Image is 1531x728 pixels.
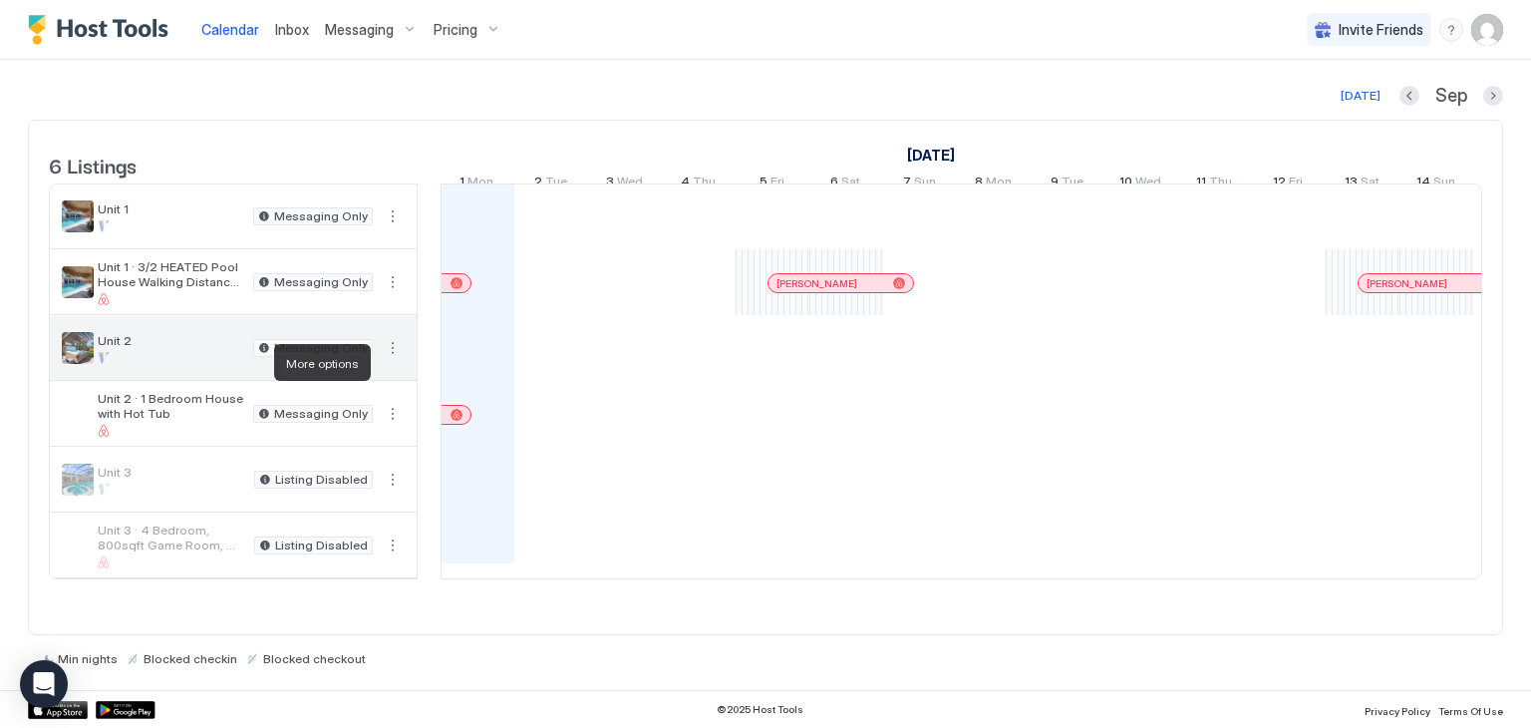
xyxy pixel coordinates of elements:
span: Tue [545,174,567,194]
span: Fri [770,174,784,194]
span: 5 [760,174,767,194]
span: Wed [617,174,643,194]
span: Unit 1 [98,201,245,216]
span: [PERSON_NAME] [776,277,857,290]
span: Min nights [58,651,118,666]
a: September 9, 2025 [1046,170,1088,198]
a: September 1, 2025 [902,141,960,170]
span: 9 [1051,174,1059,194]
span: Unit 3 [98,465,246,480]
button: Next month [1483,86,1503,106]
a: September 11, 2025 [1191,170,1237,198]
div: listing image [62,332,94,364]
a: Google Play Store [96,701,155,719]
div: Open Intercom Messenger [20,660,68,708]
span: 4 [681,174,690,194]
span: 7 [903,174,911,194]
div: User profile [1471,14,1503,46]
a: September 10, 2025 [1114,170,1166,198]
button: More options [381,336,405,360]
button: More options [381,468,405,492]
span: Messaging [325,21,394,39]
span: Thu [1209,174,1232,194]
a: App Store [28,701,88,719]
a: Privacy Policy [1365,699,1430,720]
span: Privacy Policy [1365,705,1430,717]
div: menu [381,402,405,426]
a: September 7, 2025 [898,170,941,198]
div: listing image [62,530,94,561]
span: Unit 1 · 3/2 HEATED Pool House Walking Distance to Beach [98,259,245,289]
span: Sun [1433,174,1455,194]
span: Mon [986,174,1012,194]
span: Pricing [434,21,477,39]
span: 14 [1416,174,1430,194]
span: 13 [1345,174,1358,194]
span: Wed [1135,174,1161,194]
span: Blocked checkout [263,651,366,666]
span: Inbox [275,21,309,38]
button: More options [381,402,405,426]
div: [DATE] [1341,87,1380,105]
a: September 4, 2025 [676,170,721,198]
a: Calendar [201,19,259,40]
span: Unit 2 · 1 Bedroom House with Hot Tub [98,391,245,421]
span: Calendar [201,21,259,38]
span: Tue [1062,174,1083,194]
span: 2 [534,174,542,194]
span: 1 [459,174,464,194]
span: Unit 2 [98,333,245,348]
span: Unit 3 · 4 Bedroom, 800sqft Game Room, Large Pool, Hot Tub [98,523,246,552]
div: listing image [62,464,94,496]
a: September 12, 2025 [1268,170,1308,198]
button: More options [381,204,405,228]
a: Terms Of Use [1438,699,1503,720]
a: September 3, 2025 [601,170,648,198]
div: menu [1439,18,1463,42]
span: Blocked checkin [144,651,237,666]
button: More options [381,270,405,294]
div: listing image [62,398,94,430]
span: Terms Of Use [1438,705,1503,717]
button: More options [381,534,405,557]
span: 3 [606,174,614,194]
a: September 14, 2025 [1411,170,1460,198]
span: 6 [830,174,838,194]
div: menu [381,204,405,228]
div: listing image [62,266,94,298]
span: Sun [914,174,936,194]
button: Previous month [1399,86,1419,106]
a: September 6, 2025 [825,170,865,198]
div: menu [381,336,405,360]
a: September 1, 2025 [455,170,498,198]
a: Inbox [275,19,309,40]
span: Sep [1435,85,1467,108]
span: Invite Friends [1339,21,1423,39]
div: menu [381,534,405,557]
span: 11 [1196,174,1206,194]
button: [DATE] [1338,84,1383,108]
span: 6 Listings [49,150,137,180]
div: listing image [62,200,94,232]
span: 12 [1273,174,1286,194]
a: September 5, 2025 [755,170,789,198]
a: September 8, 2025 [970,170,1017,198]
span: [PERSON_NAME] [1367,277,1447,290]
span: 8 [975,174,983,194]
a: September 2, 2025 [529,170,572,198]
div: menu [381,468,405,492]
span: More options [286,356,359,371]
span: Sat [841,174,860,194]
span: Mon [467,174,493,194]
span: Sat [1361,174,1379,194]
a: Host Tools Logo [28,15,177,45]
span: Thu [693,174,716,194]
a: September 13, 2025 [1340,170,1384,198]
span: 10 [1119,174,1132,194]
span: Fri [1289,174,1303,194]
span: © 2025 Host Tools [717,703,803,716]
div: menu [381,270,405,294]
